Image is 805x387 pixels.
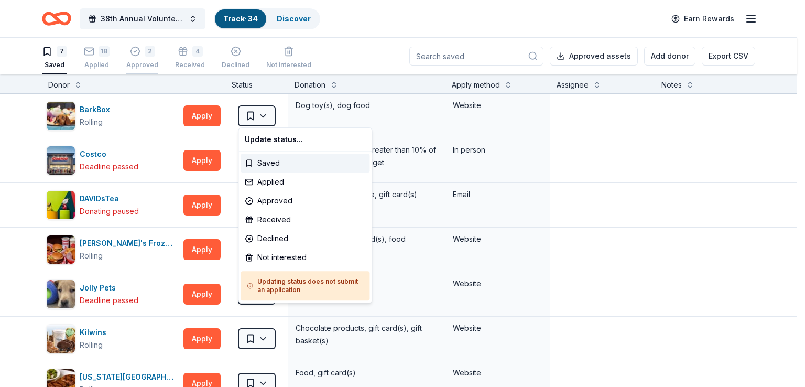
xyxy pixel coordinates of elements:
[241,173,369,191] div: Applied
[247,277,363,294] h5: Updating status does not submit an application
[241,154,369,173] div: Saved
[241,191,369,210] div: Approved
[241,130,369,149] div: Update status...
[241,210,369,229] div: Received
[241,248,369,267] div: Not interested
[241,229,369,248] div: Declined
